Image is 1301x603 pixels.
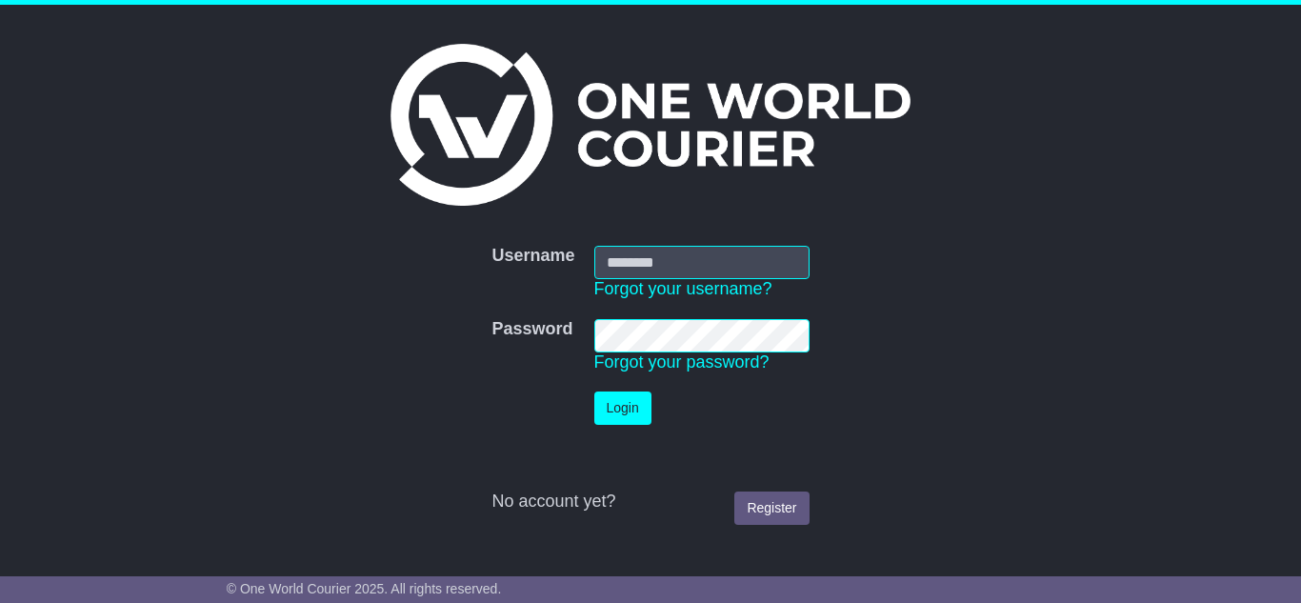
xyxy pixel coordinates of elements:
[390,44,911,206] img: One World
[594,352,770,372] a: Forgot your password?
[227,581,502,596] span: © One World Courier 2025. All rights reserved.
[491,246,574,267] label: Username
[491,319,572,340] label: Password
[491,492,809,513] div: No account yet?
[734,492,809,525] a: Register
[594,392,651,425] button: Login
[594,279,772,298] a: Forgot your username?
